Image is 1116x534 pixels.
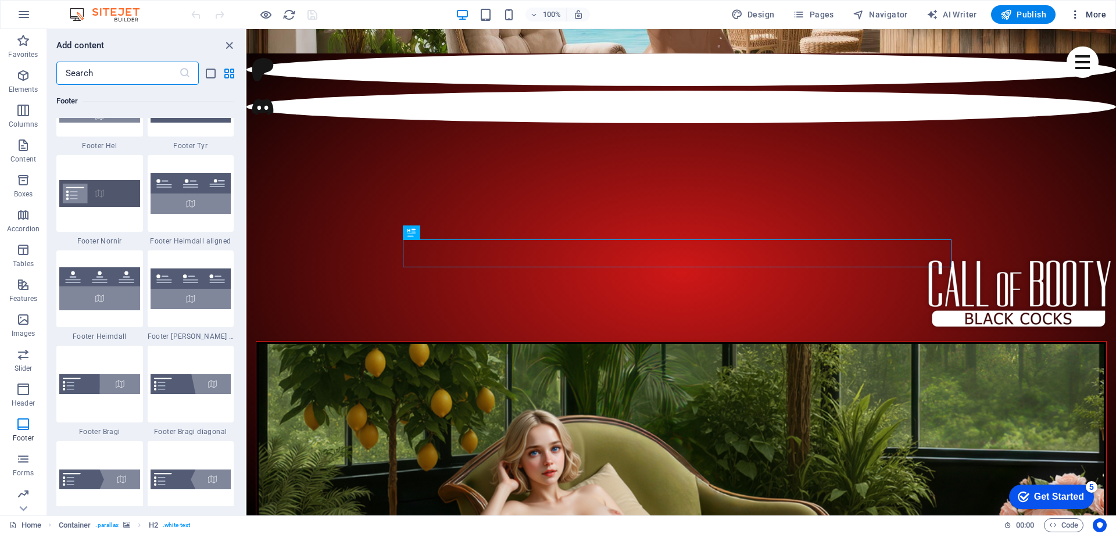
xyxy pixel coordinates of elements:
[15,364,33,373] p: Slider
[222,38,236,52] button: close panel
[149,518,158,532] span: Click to select. Double-click to edit
[282,8,296,21] button: reload
[163,518,190,532] span: . white-text
[56,236,143,246] span: Footer Nornir
[59,374,140,394] img: footer-bragi.svg
[59,470,140,489] img: footer-bragi-pointed.svg
[59,267,140,310] img: footer-heimdall.svg
[56,346,143,436] div: Footer Bragi
[83,2,95,14] div: 5
[525,8,567,21] button: 100%
[9,518,41,532] a: Click to cancel selection. Double-click to open Pages
[148,346,234,436] div: Footer Bragi diagonal
[203,66,217,80] button: list-view
[148,236,234,246] span: Footer Heimdall aligned
[9,85,38,94] p: Elements
[991,5,1056,24] button: Publish
[14,189,33,199] p: Boxes
[12,329,35,338] p: Images
[731,9,775,20] span: Design
[9,120,38,129] p: Columns
[59,518,91,532] span: Click to select. Double-click to edit
[67,8,154,21] img: Editor Logo
[788,5,838,24] button: Pages
[31,13,81,23] div: Get Started
[1016,518,1034,532] span: 00 00
[151,470,231,489] img: footer-bragi-open.svg
[282,8,296,21] i: Reload page
[148,155,234,246] div: Footer Heimdall aligned
[13,433,34,443] p: Footer
[148,250,234,341] div: Footer [PERSON_NAME] left
[59,180,140,206] img: footer-norni.svg
[1093,518,1107,532] button: Usercentrics
[123,522,130,528] i: This element contains a background
[56,62,179,85] input: Search
[922,5,982,24] button: AI Writer
[56,38,105,52] h6: Add content
[727,5,779,24] div: Design (Ctrl+Alt+Y)
[1000,9,1046,20] span: Publish
[543,8,561,21] h6: 100%
[56,155,143,246] div: Footer Nornir
[56,427,143,436] span: Footer Bragi
[927,9,977,20] span: AI Writer
[1049,518,1078,532] span: Code
[1069,9,1106,20] span: More
[148,332,234,341] span: Footer [PERSON_NAME] left
[259,8,273,21] button: Click here to leave preview mode and continue editing
[573,9,584,20] i: On resize automatically adjust zoom level to fit chosen device.
[793,9,834,20] span: Pages
[6,6,91,30] div: Get Started 5 items remaining, 0% complete
[13,259,34,268] p: Tables
[56,141,143,150] span: Footer Hel
[151,173,231,214] img: footer-heimdall-aligned.svg
[1065,5,1111,24] button: More
[222,66,236,80] button: grid-view
[13,468,34,478] p: Forms
[1024,521,1026,529] span: :
[1044,518,1083,532] button: Code
[10,155,36,164] p: Content
[148,141,234,150] span: Footer Tyr
[848,5,913,24] button: Navigator
[12,399,35,408] p: Header
[59,518,190,532] nav: breadcrumb
[8,50,38,59] p: Favorites
[9,294,37,303] p: Features
[151,268,231,309] img: footer-heimdall-left.svg
[7,224,40,234] p: Accordion
[853,9,908,20] span: Navigator
[727,5,779,24] button: Design
[151,374,231,394] img: footer-bragi-diagonal.svg
[1004,518,1035,532] h6: Session time
[148,427,234,436] span: Footer Bragi diagonal
[56,332,143,341] span: Footer Heimdall
[95,518,119,532] span: . parallax
[56,250,143,341] div: Footer Heimdall
[56,94,234,108] h6: Footer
